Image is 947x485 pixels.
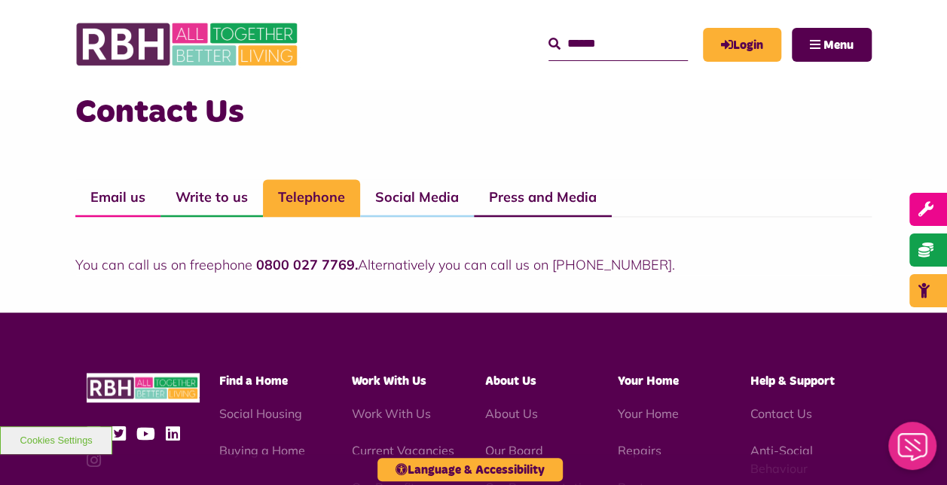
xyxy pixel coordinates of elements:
strong: 0800 027 7769. [256,256,358,273]
input: Search [548,28,688,60]
a: Your Home [618,405,679,420]
a: Social Media [360,179,474,217]
span: Menu [823,39,854,51]
a: Anti-Social Behaviour [750,442,813,475]
p: You can call us on freephone Alternatively you can call us on [PHONE_NUMBER]. [75,255,872,275]
img: RBH [87,373,200,402]
img: RBH [75,15,301,74]
button: Language & Accessibility [377,458,563,481]
span: Help & Support [750,374,835,386]
button: Navigation [792,28,872,62]
a: Current Vacancies [352,442,454,457]
span: Find a Home [219,374,288,386]
a: Work With Us [352,405,431,420]
a: Email us [75,179,160,217]
a: Write to us [160,179,263,217]
a: Contact Us [750,405,812,420]
a: Telephone [263,179,360,217]
a: Buying a Home [219,442,305,457]
iframe: Netcall Web Assistant for live chat [879,417,947,485]
h3: Contact Us [75,91,872,134]
a: Our Board [484,442,542,457]
a: About Us [484,405,537,420]
a: MyRBH [703,28,781,62]
a: Repairs [618,442,661,457]
a: Social Housing - open in a new tab [219,405,302,420]
span: Your Home [618,374,679,386]
span: Work With Us [352,374,426,386]
a: Press and Media [474,179,612,217]
span: About Us [484,374,536,386]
